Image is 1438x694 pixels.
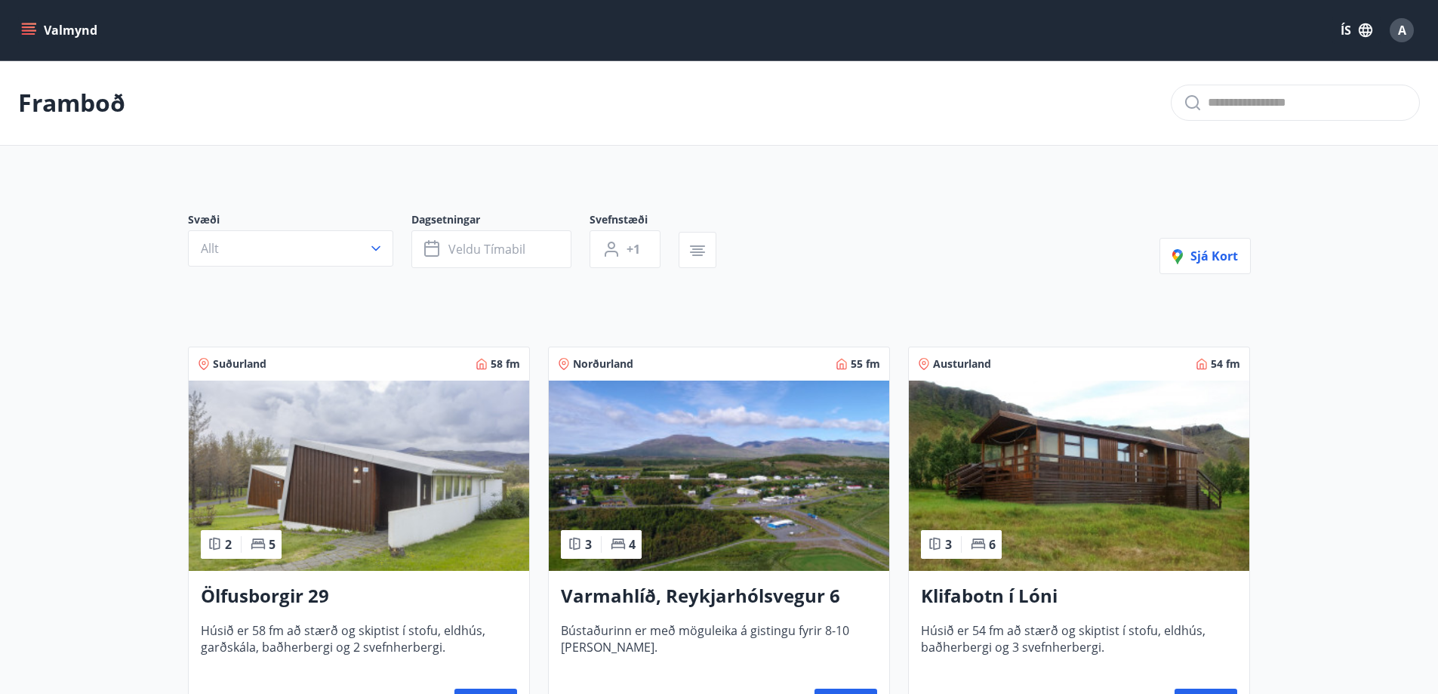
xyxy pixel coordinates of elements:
[1211,356,1240,372] span: 54 fm
[269,536,276,553] span: 5
[561,583,877,610] h3: Varmahlíð, Reykjarhólsvegur 6
[629,536,636,553] span: 4
[189,381,529,571] img: Paella dish
[201,240,219,257] span: Allt
[188,212,411,230] span: Svæði
[627,241,640,258] span: +1
[18,86,125,119] p: Framboð
[1384,12,1420,48] button: A
[411,230,571,268] button: Veldu tímabil
[851,356,880,372] span: 55 fm
[933,356,991,372] span: Austurland
[590,212,679,230] span: Svefnstæði
[945,536,952,553] span: 3
[1172,248,1238,264] span: Sjá kort
[18,17,103,44] button: menu
[213,356,266,372] span: Suðurland
[561,622,877,672] span: Bústaðurinn er með möguleika á gistingu fyrir 8-10 [PERSON_NAME].
[1332,17,1381,44] button: ÍS
[1159,238,1251,274] button: Sjá kort
[188,230,393,267] button: Allt
[225,536,232,553] span: 2
[549,381,889,571] img: Paella dish
[590,230,660,268] button: +1
[201,583,517,610] h3: Ölfusborgir 29
[448,241,525,258] span: Veldu tímabil
[909,381,1249,571] img: Paella dish
[201,622,517,672] span: Húsið er 58 fm að stærð og skiptist í stofu, eldhús, garðskála, baðherbergi og 2 svefnherbergi.
[989,536,996,553] span: 6
[1398,22,1406,39] span: A
[411,212,590,230] span: Dagsetningar
[921,583,1237,610] h3: Klifabotn í Lóni
[585,536,592,553] span: 3
[921,622,1237,672] span: Húsið er 54 fm að stærð og skiptist í stofu, eldhús, baðherbergi og 3 svefnherbergi.
[573,356,633,372] span: Norðurland
[491,356,520,372] span: 58 fm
